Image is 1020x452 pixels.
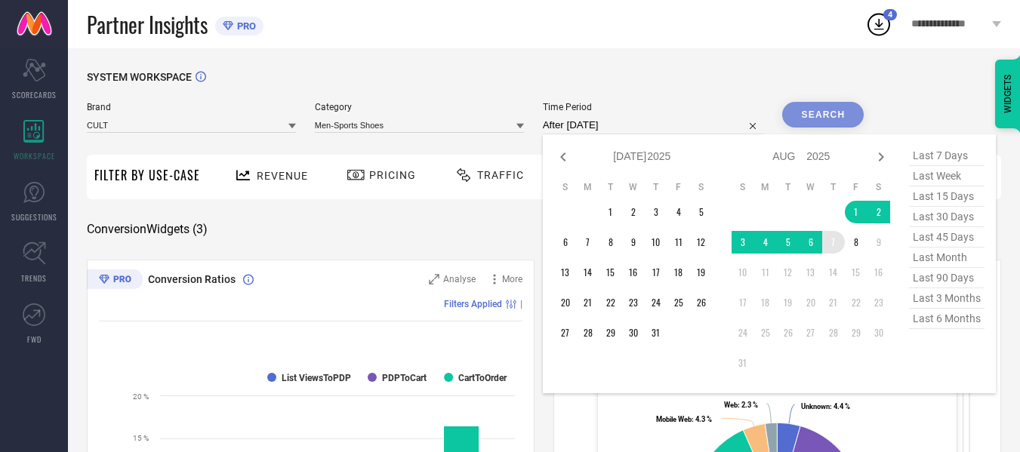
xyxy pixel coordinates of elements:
text: : 2.3 % [724,401,758,409]
span: last 90 days [909,268,985,288]
tspan: Web [724,401,738,409]
td: Mon Jul 14 2025 [577,261,599,284]
td: Sun Aug 24 2025 [732,321,754,344]
td: Thu Jul 10 2025 [645,231,667,254]
span: Filters Applied [444,299,502,309]
td: Thu Aug 28 2025 [822,321,845,344]
text: PDPToCart [382,373,427,383]
td: Mon Aug 04 2025 [754,231,777,254]
td: Wed Jul 16 2025 [622,261,645,284]
span: last week [909,166,985,186]
td: Fri Aug 29 2025 [845,321,867,344]
td: Sun Jul 13 2025 [554,261,577,284]
td: Tue Aug 05 2025 [777,231,800,254]
span: TRENDS [21,272,47,284]
span: Brand [87,102,296,112]
span: WORKSPACE [14,150,55,161]
td: Sat Jul 19 2025 [690,261,713,284]
td: Sat Aug 16 2025 [867,261,890,284]
th: Wednesday [800,181,822,193]
th: Friday [667,181,690,193]
span: Time Period [543,102,764,112]
text: : 4.4 % [801,402,850,410]
td: Tue Jul 29 2025 [599,321,622,344]
text: 15 % [133,434,149,442]
span: last 45 days [909,227,985,248]
span: last 6 months [909,309,985,329]
td: Thu Aug 14 2025 [822,261,845,284]
th: Saturday [690,181,713,193]
td: Sun Jul 20 2025 [554,291,577,314]
td: Sat Jul 12 2025 [690,231,713,254]
span: PRO [233,20,256,32]
td: Fri Aug 08 2025 [845,231,867,254]
td: Fri Jul 11 2025 [667,231,690,254]
th: Saturday [867,181,890,193]
td: Fri Jul 04 2025 [667,201,690,223]
td: Fri Jul 18 2025 [667,261,690,284]
td: Tue Jul 01 2025 [599,201,622,223]
td: Sat Aug 30 2025 [867,321,890,344]
span: last 3 months [909,288,985,309]
th: Tuesday [777,181,800,193]
span: Traffic [477,169,524,181]
td: Wed Aug 13 2025 [800,261,822,284]
th: Thursday [645,181,667,193]
th: Thursday [822,181,845,193]
th: Tuesday [599,181,622,193]
text: CartToOrder [458,373,507,383]
span: Filter By Use-Case [94,166,200,184]
td: Thu Jul 03 2025 [645,201,667,223]
span: Category [315,102,524,112]
div: Premium [87,269,143,292]
text: List ViewsToPDP [282,373,351,383]
td: Wed Jul 30 2025 [622,321,645,344]
td: Tue Jul 08 2025 [599,231,622,254]
span: Partner Insights [87,9,208,40]
th: Sunday [732,181,754,193]
span: | [520,299,522,309]
td: Tue Jul 22 2025 [599,291,622,314]
span: More [502,274,522,284]
span: Pricing [369,169,416,181]
span: Revenue [257,170,308,182]
span: Conversion Widgets ( 3 ) [87,222,208,237]
span: last 7 days [909,146,985,166]
td: Sat Aug 09 2025 [867,231,890,254]
td: Wed Aug 06 2025 [800,231,822,254]
td: Tue Aug 12 2025 [777,261,800,284]
td: Sun Aug 17 2025 [732,291,754,314]
div: Open download list [865,11,892,38]
td: Sat Jul 26 2025 [690,291,713,314]
td: Fri Aug 01 2025 [845,201,867,223]
td: Sun Aug 03 2025 [732,231,754,254]
td: Fri Jul 25 2025 [667,291,690,314]
span: SCORECARDS [12,89,57,100]
td: Sun Jul 27 2025 [554,321,577,344]
text: : 4.3 % [656,415,712,423]
td: Mon Jul 28 2025 [577,321,599,344]
td: Sat Aug 23 2025 [867,291,890,314]
td: Mon Jul 21 2025 [577,291,599,314]
td: Tue Aug 26 2025 [777,321,800,344]
th: Friday [845,181,867,193]
tspan: Mobile Web [656,415,692,423]
tspan: Unknown [801,402,830,410]
td: Thu Jul 17 2025 [645,261,667,284]
span: last month [909,248,985,268]
svg: Zoom [429,274,439,284]
td: Sun Aug 10 2025 [732,261,754,284]
td: Thu Jul 31 2025 [645,321,667,344]
span: SUGGESTIONS [11,211,57,223]
th: Wednesday [622,181,645,193]
td: Wed Jul 23 2025 [622,291,645,314]
td: Thu Aug 21 2025 [822,291,845,314]
td: Mon Aug 25 2025 [754,321,777,344]
td: Mon Jul 07 2025 [577,231,599,254]
div: Next month [872,148,890,166]
td: Sun Aug 31 2025 [732,352,754,374]
div: Previous month [554,148,572,166]
span: last 30 days [909,207,985,227]
td: Mon Aug 18 2025 [754,291,777,314]
span: FWD [27,334,42,345]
